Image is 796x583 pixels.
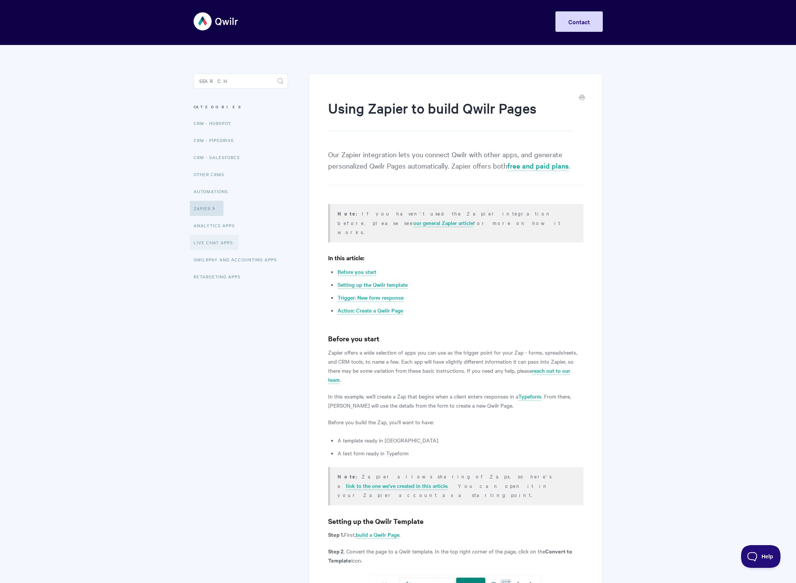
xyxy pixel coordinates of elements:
[194,73,288,89] input: Search
[328,392,583,410] p: In this example, we'll create a Zap that begins when a client enters responses in a . From there,...
[346,482,447,490] a: link to the one we've created in this article
[328,148,583,185] p: Our Zapier integration lets you connect Qwilr with other apps, and generate personalized Qwilr Pa...
[194,7,239,36] img: Qwilr Help Center
[194,116,237,131] a: CRM - HubSpot
[338,436,583,445] li: A template ready in [GEOGRAPHIC_DATA]
[194,100,288,114] h3: Categories
[194,269,246,284] a: Retargeting Apps
[328,530,344,538] strong: Step 1.
[328,333,583,344] h3: Before you start
[190,201,224,216] a: Zapier
[413,219,473,227] a: our general Zapier article
[194,218,241,233] a: Analytics Apps
[338,449,583,458] li: A test form ready in Typeform
[328,516,583,527] h3: Setting up the Qwilr Template
[555,11,603,32] a: Contact
[338,472,574,499] p: Zapier allows sharing of Zaps, so here's a . You can open it in your Zapier account as a starting...
[356,531,399,539] a: build a Qwilr Page
[741,545,781,568] iframe: Toggle Customer Support
[328,547,583,565] p: . Convert the page to a Qwilr template. In the top right corner of the page, click on the icon.
[328,98,572,131] h1: Using Zapier to build Qwilr Pages
[194,184,234,199] a: Automations
[338,473,362,480] strong: Note:
[338,281,408,289] a: Setting up the Qwilr template
[338,294,403,302] a: Trigger: New form response
[338,268,376,276] a: Before you start
[194,252,283,267] a: QwilrPay and Accounting Apps
[328,547,344,555] strong: Step 2
[328,417,583,427] p: Before you build the Zap, you'll want to have:
[194,150,246,165] a: CRM - Salesforce
[328,348,583,384] p: Zapier offers a wide selection of apps you can use as the trigger point for your Zap - forms, spr...
[507,161,569,171] a: free and paid plans
[190,235,239,250] a: Live Chat Apps
[328,530,583,539] p: First, .
[338,210,362,217] strong: Note:
[194,133,240,148] a: CRM - Pipedrive
[338,306,403,315] a: Action: Create a Qwilr Page
[338,209,574,236] p: If you haven't used the Zapier integration before, please see for more on how it works.
[579,94,585,102] a: Print this Article
[328,253,364,262] strong: In this article:
[518,392,541,401] a: Typeform
[194,167,230,182] a: Other CRMs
